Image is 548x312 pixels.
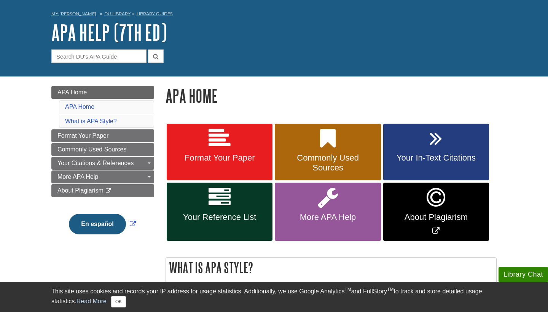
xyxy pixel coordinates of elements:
span: Commonly Used Sources [280,153,375,173]
a: My [PERSON_NAME] [51,11,96,17]
span: Your Citations & References [57,160,134,166]
a: Your Reference List [167,183,272,241]
span: More APA Help [280,212,375,222]
a: APA Home [51,86,154,99]
i: This link opens in a new window [105,188,112,193]
span: About Plagiarism [57,187,104,194]
a: About Plagiarism [51,184,154,197]
a: Your In-Text Citations [383,124,489,181]
a: Format Your Paper [167,124,272,181]
a: APA Home [65,103,94,110]
a: More APA Help [51,170,154,183]
div: This site uses cookies and records your IP address for usage statistics. Additionally, we use Goo... [51,287,497,307]
a: APA Help (7th Ed) [51,21,167,44]
a: Commonly Used Sources [275,124,381,181]
span: Your Reference List [172,212,267,222]
div: Guide Page Menu [51,86,154,247]
sup: TM [344,287,351,292]
a: Commonly Used Sources [51,143,154,156]
span: About Plagiarism [389,212,483,222]
span: Commonly Used Sources [57,146,126,153]
a: Your Citations & References [51,157,154,170]
a: What is APA Style? [65,118,117,124]
span: APA Home [57,89,87,96]
a: Format Your Paper [51,129,154,142]
a: Link opens in new window [383,183,489,241]
a: More APA Help [275,183,381,241]
a: Link opens in new window [67,221,137,227]
h2: What is APA Style? [166,258,496,278]
input: Search DU's APA Guide [51,49,147,63]
button: Close [111,296,126,307]
span: More APA Help [57,174,98,180]
nav: breadcrumb [51,9,497,21]
a: Library Guides [137,11,173,16]
sup: TM [387,287,393,292]
button: Library Chat [499,267,548,282]
span: Your In-Text Citations [389,153,483,163]
a: DU Library [104,11,131,16]
button: En español [69,214,126,234]
span: Format Your Paper [172,153,267,163]
a: Read More [76,298,107,304]
span: Format Your Paper [57,132,108,139]
h1: APA Home [166,86,497,105]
